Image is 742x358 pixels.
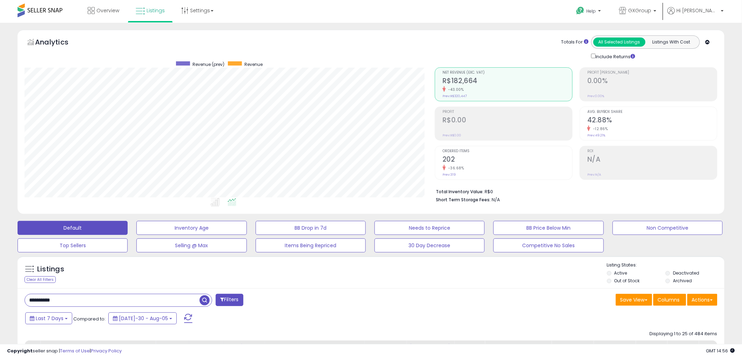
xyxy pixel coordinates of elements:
h2: 202 [443,155,572,165]
div: Include Returns [586,52,644,60]
span: Profit [443,110,572,114]
div: Amazon Fees [301,343,362,351]
span: Revenue (prev) [193,61,224,67]
button: Competitive No Sales [493,238,603,252]
h5: Listings [37,264,64,274]
button: BB Price Below Min [493,221,603,235]
div: seller snap | | [7,348,122,354]
a: Privacy Policy [91,347,122,354]
b: Short Term Storage Fees: [436,197,491,203]
button: Save View [616,294,652,306]
li: R$0 [436,187,712,195]
a: Terms of Use [60,347,90,354]
h2: R$182,664 [443,77,572,86]
small: Prev: 0.00% [587,94,604,98]
button: Last 7 Days [25,312,72,324]
button: BB Drop in 7d [256,221,366,235]
span: Ordered Items [443,149,572,153]
div: Displaying 1 to 25 of 484 items [650,331,717,337]
span: Help [587,8,596,14]
button: 30 Day Decrease [375,238,485,252]
div: Title [43,343,153,351]
div: Fulfillment Cost [268,343,295,358]
span: Overview [96,7,119,14]
span: Profit [PERSON_NAME] [587,71,717,75]
div: [PERSON_NAME] [410,343,452,351]
i: Get Help [576,6,585,15]
span: Columns [658,296,680,303]
div: Clear All Filters [25,276,56,283]
div: Current Buybox Price [596,343,633,358]
span: GXGroup [628,7,652,14]
button: Filters [216,294,243,306]
a: Help [571,1,608,23]
small: Prev: N/A [587,173,601,177]
span: 2025-08-13 14:56 GMT [706,347,735,354]
label: Archived [673,278,692,284]
p: Listing States: [607,262,724,269]
span: Listings [147,7,165,14]
small: Prev: 49.21% [587,133,605,137]
strong: Copyright [7,347,33,354]
span: Revenue [244,61,263,67]
div: Repricing [158,343,186,351]
div: Total Rev. [702,343,727,358]
h2: R$0.00 [443,116,572,126]
button: Items Being Repriced [256,238,366,252]
small: Prev: R$0.00 [443,133,461,137]
button: [DATE]-30 - Aug-05 [108,312,177,324]
div: Num of Comp. [670,343,696,358]
small: -12.86% [591,126,608,131]
div: Fulfillment [192,343,220,351]
button: Actions [687,294,717,306]
button: Default [18,221,128,235]
h5: Analytics [35,37,82,49]
small: -43.00% [446,87,464,92]
div: Fulfillable Quantity [458,343,482,358]
h2: 0.00% [587,77,717,86]
div: Cost (Exc. VAT) [226,343,262,358]
span: ROI [587,149,717,153]
span: Last 7 Days [36,315,63,322]
label: Active [614,270,627,276]
button: Non Competitive [613,221,723,235]
button: Top Sellers [18,238,128,252]
span: Hi [PERSON_NAME] [677,7,719,14]
span: Avg. Buybox Share [587,110,717,114]
b: Total Inventory Value: [436,189,484,195]
button: Selling @ Max [136,238,247,252]
span: Compared to: [73,316,106,322]
button: Inventory Age [136,221,247,235]
button: Listings With Cost [645,38,697,47]
div: BB Share 24h. [639,343,664,358]
span: N/A [492,196,500,203]
small: -36.68% [446,166,464,171]
h2: 42.88% [587,116,717,126]
span: [DATE]-30 - Aug-05 [119,315,168,322]
small: Prev: R$320,447 [443,94,467,98]
a: Hi [PERSON_NAME] [668,7,724,23]
button: Columns [653,294,686,306]
label: Out of Stock [614,278,640,284]
small: Prev: 319 [443,173,456,177]
button: Needs to Reprice [375,221,485,235]
div: Listed Price [488,343,548,351]
button: All Selected Listings [593,38,646,47]
h2: N/A [587,155,717,165]
label: Deactivated [673,270,699,276]
div: Min Price [368,343,404,351]
span: Net Revenue (Exc. VAT) [443,71,572,75]
div: Totals For [561,39,589,46]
